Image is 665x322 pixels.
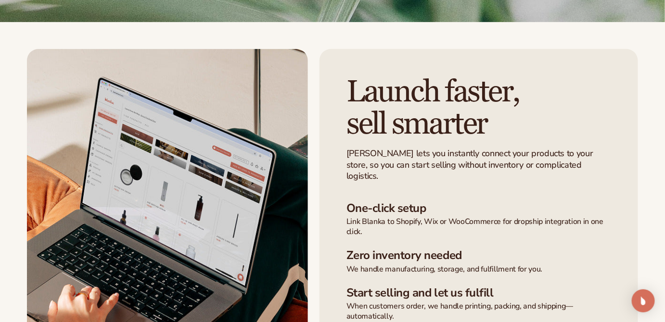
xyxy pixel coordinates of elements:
h2: Launch faster, sell smarter [346,76,611,140]
p: [PERSON_NAME] lets you instantly connect your products to your store, so you can start selling wi... [346,148,611,182]
p: Link Blanka to Shopify, Wix or WooCommerce for dropship integration in one click. [346,217,611,237]
h3: Start selling and let us fulfill [346,286,611,300]
p: When customers order, we handle printing, packing, and shipping—automatically. [346,301,611,322]
p: We handle manufacturing, storage, and fulfillment for you. [346,264,611,274]
div: Open Intercom Messenger [632,289,655,312]
h3: Zero inventory needed [346,248,611,262]
h3: One-click setup [346,201,611,215]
